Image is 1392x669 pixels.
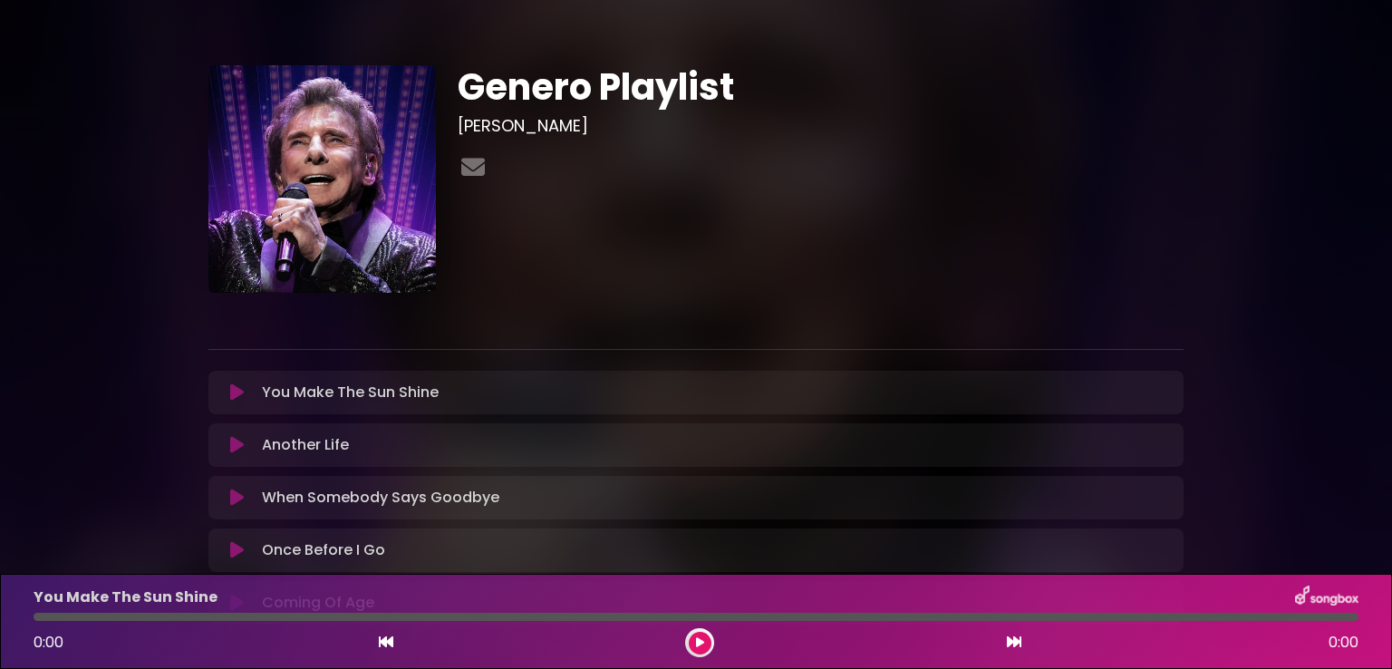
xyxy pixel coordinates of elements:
p: When Somebody Says Goodbye [262,487,499,509]
img: 6qwFYesTPurQnItdpMxg [208,65,436,293]
p: Another Life [262,434,349,456]
p: Once Before I Go [262,539,385,561]
p: You Make The Sun Shine [262,382,439,403]
img: songbox-logo-white.png [1295,586,1358,609]
span: 0:00 [34,632,63,653]
span: 0:00 [1329,632,1358,654]
h1: Genero Playlist [458,65,1184,109]
h3: [PERSON_NAME] [458,116,1184,136]
p: You Make The Sun Shine [34,587,217,608]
